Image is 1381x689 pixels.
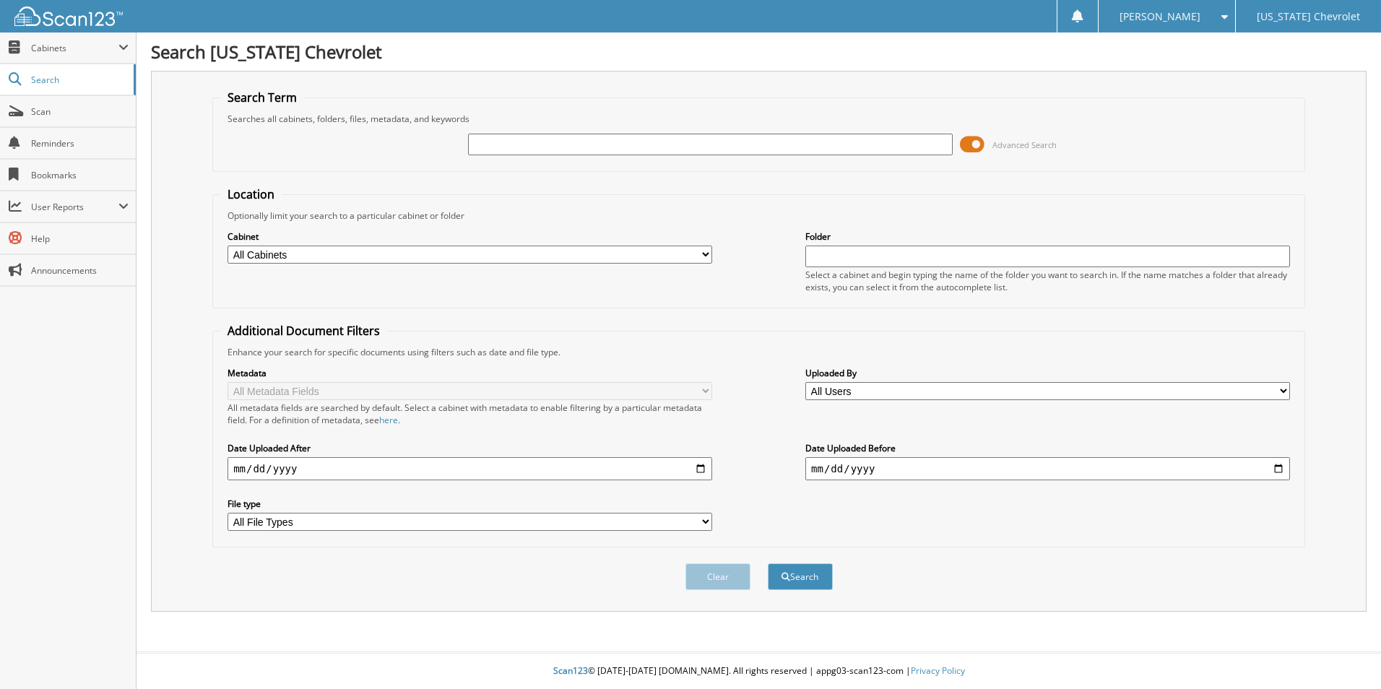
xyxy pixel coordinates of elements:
img: scan123-logo-white.svg [14,6,123,26]
div: Optionally limit your search to a particular cabinet or folder [220,209,1297,222]
div: Enhance your search for specific documents using filters such as date and file type. [220,346,1297,358]
h1: Search [US_STATE] Chevrolet [151,40,1367,64]
span: Search [31,74,126,86]
div: © [DATE]-[DATE] [DOMAIN_NAME]. All rights reserved | appg03-scan123-com | [137,654,1381,689]
legend: Additional Document Filters [220,323,387,339]
span: [PERSON_NAME] [1120,12,1200,21]
label: Folder [805,230,1290,243]
span: Announcements [31,264,129,277]
label: Date Uploaded After [228,442,712,454]
span: Scan123 [553,664,588,677]
div: Select a cabinet and begin typing the name of the folder you want to search in. If the name match... [805,269,1290,293]
input: end [805,457,1290,480]
span: Cabinets [31,42,118,54]
label: File type [228,498,712,510]
legend: Search Term [220,90,304,105]
div: All metadata fields are searched by default. Select a cabinet with metadata to enable filtering b... [228,402,712,426]
span: Scan [31,105,129,118]
span: Reminders [31,137,129,149]
button: Clear [685,563,750,590]
label: Uploaded By [805,367,1290,379]
label: Date Uploaded Before [805,442,1290,454]
label: Cabinet [228,230,712,243]
div: Searches all cabinets, folders, files, metadata, and keywords [220,113,1297,125]
span: Help [31,233,129,245]
span: [US_STATE] Chevrolet [1257,12,1360,21]
a: Privacy Policy [911,664,965,677]
label: Metadata [228,367,712,379]
span: Bookmarks [31,169,129,181]
iframe: Chat Widget [1309,620,1381,689]
span: User Reports [31,201,118,213]
span: Advanced Search [992,139,1057,150]
input: start [228,457,712,480]
a: here [379,414,398,426]
legend: Location [220,186,282,202]
button: Search [768,563,833,590]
